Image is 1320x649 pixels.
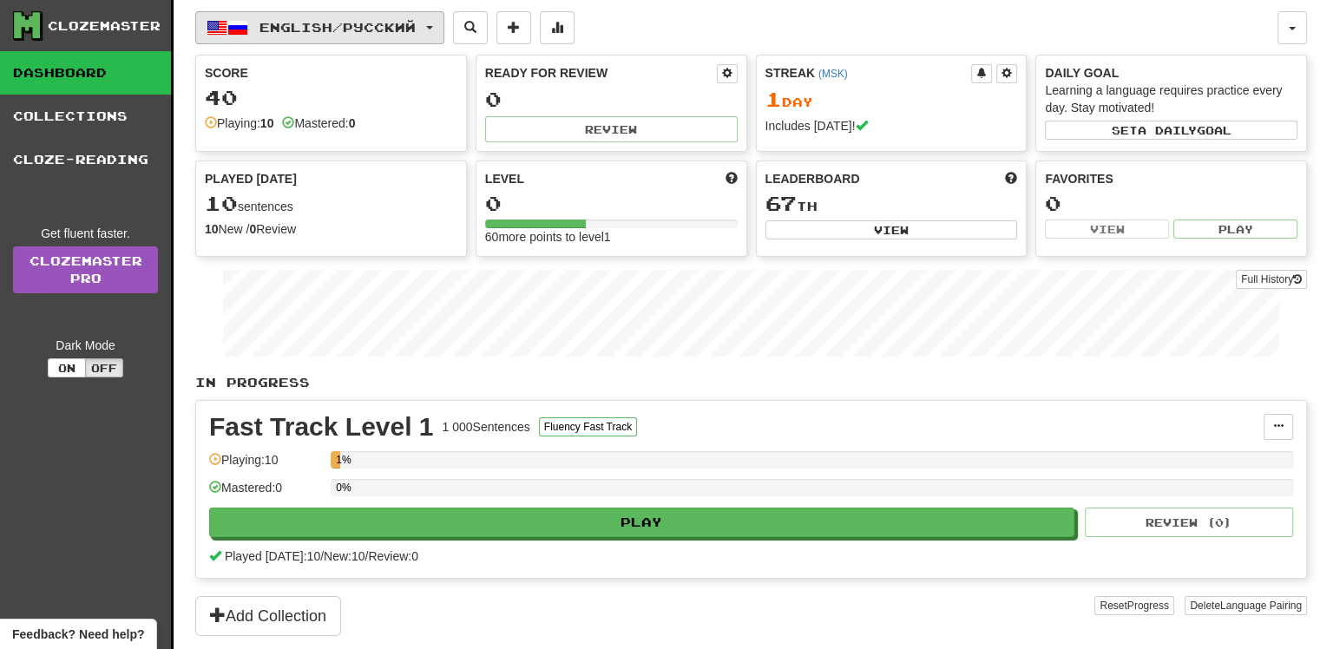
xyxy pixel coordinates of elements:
[1127,600,1169,612] span: Progress
[485,170,524,187] span: Level
[12,626,144,643] span: Open feedback widget
[443,418,530,436] div: 1 000 Sentences
[336,451,340,469] div: 1%
[1173,220,1297,239] button: Play
[1045,64,1297,82] div: Daily Goal
[48,358,86,377] button: On
[349,116,356,130] strong: 0
[368,549,418,563] span: Review: 0
[1138,124,1197,136] span: a daily
[765,170,860,187] span: Leaderboard
[485,88,738,110] div: 0
[539,417,637,436] button: Fluency Fast Track
[195,374,1307,391] p: In Progress
[1085,508,1293,537] button: Review (0)
[13,225,158,242] div: Get fluent faster.
[205,170,297,187] span: Played [DATE]
[1005,170,1017,187] span: This week in points, UTC
[282,115,355,132] div: Mastered:
[260,116,274,130] strong: 10
[1045,220,1169,239] button: View
[205,222,219,236] strong: 10
[48,17,161,35] div: Clozemaster
[1045,82,1297,116] div: Learning a language requires practice every day. Stay motivated!
[205,193,457,215] div: sentences
[765,88,1018,111] div: Day
[765,64,972,82] div: Streak
[205,220,457,238] div: New / Review
[485,116,738,142] button: Review
[249,222,256,236] strong: 0
[765,220,1018,239] button: View
[818,68,848,80] a: (MSK)
[1094,596,1173,615] button: ResetProgress
[765,193,1018,215] div: th
[13,337,158,354] div: Dark Mode
[205,87,457,108] div: 40
[1045,121,1297,140] button: Seta dailygoal
[205,191,238,215] span: 10
[485,64,717,82] div: Ready for Review
[485,228,738,246] div: 60 more points to level 1
[1045,193,1297,214] div: 0
[209,479,322,508] div: Mastered: 0
[13,246,158,293] a: ClozemasterPro
[225,549,320,563] span: Played [DATE]: 10
[485,193,738,214] div: 0
[320,549,324,563] span: /
[453,11,488,44] button: Search sentences
[85,358,123,377] button: Off
[205,64,457,82] div: Score
[765,117,1018,134] div: Includes [DATE]!
[365,549,369,563] span: /
[1220,600,1302,612] span: Language Pairing
[195,11,444,44] button: English/Русский
[765,191,797,215] span: 67
[765,87,782,111] span: 1
[1045,170,1297,187] div: Favorites
[209,451,322,480] div: Playing: 10
[1236,270,1307,289] button: Full History
[726,170,738,187] span: Score more points to level up
[540,11,575,44] button: More stats
[205,115,273,132] div: Playing:
[259,20,416,35] span: English / Русский
[195,596,341,636] button: Add Collection
[324,549,364,563] span: New: 10
[209,508,1074,537] button: Play
[496,11,531,44] button: Add sentence to collection
[209,414,434,440] div: Fast Track Level 1
[1185,596,1307,615] button: DeleteLanguage Pairing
